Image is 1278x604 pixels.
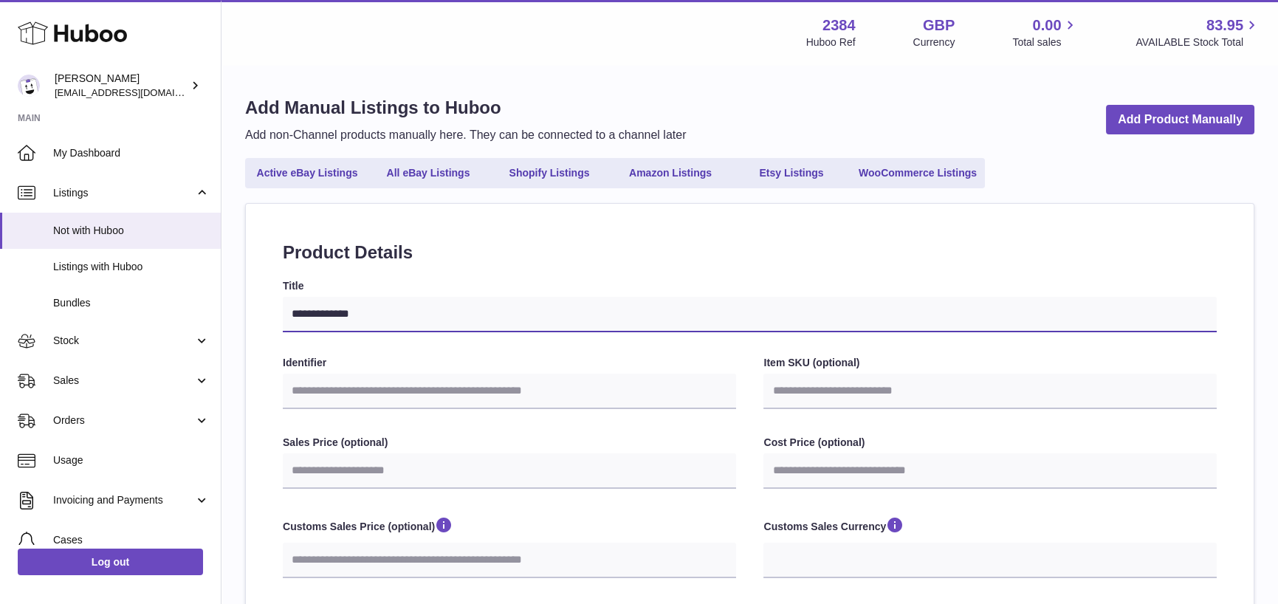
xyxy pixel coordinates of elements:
[53,224,210,238] span: Not with Huboo
[490,161,608,185] a: Shopify Listings
[53,413,194,428] span: Orders
[283,356,736,370] label: Identifier
[822,16,856,35] strong: 2384
[1012,35,1078,49] span: Total sales
[53,260,210,274] span: Listings with Huboo
[611,161,729,185] a: Amazon Listings
[283,436,736,450] label: Sales Price (optional)
[1206,16,1243,35] span: 83.95
[283,241,1217,264] h2: Product Details
[245,96,686,120] h1: Add Manual Listings to Huboo
[53,296,210,310] span: Bundles
[369,161,487,185] a: All eBay Listings
[53,533,210,547] span: Cases
[732,161,851,185] a: Etsy Listings
[1136,16,1260,49] a: 83.95 AVAILABLE Stock Total
[55,86,217,98] span: [EMAIL_ADDRESS][DOMAIN_NAME]
[923,16,955,35] strong: GBP
[806,35,856,49] div: Huboo Ref
[853,161,982,185] a: WooCommerce Listings
[53,493,194,507] span: Invoicing and Payments
[763,515,1217,539] label: Customs Sales Currency
[283,515,736,539] label: Customs Sales Price (optional)
[913,35,955,49] div: Currency
[53,374,194,388] span: Sales
[53,334,194,348] span: Stock
[248,161,366,185] a: Active eBay Listings
[55,72,188,100] div: [PERSON_NAME]
[283,279,1217,293] label: Title
[1106,105,1254,135] a: Add Product Manually
[245,127,686,143] p: Add non-Channel products manually here. They can be connected to a channel later
[53,186,194,200] span: Listings
[53,146,210,160] span: My Dashboard
[1136,35,1260,49] span: AVAILABLE Stock Total
[53,453,210,467] span: Usage
[763,436,1217,450] label: Cost Price (optional)
[1012,16,1078,49] a: 0.00 Total sales
[18,549,203,575] a: Log out
[1033,16,1062,35] span: 0.00
[763,356,1217,370] label: Item SKU (optional)
[18,75,40,97] img: internalAdmin-2384@internal.huboo.com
